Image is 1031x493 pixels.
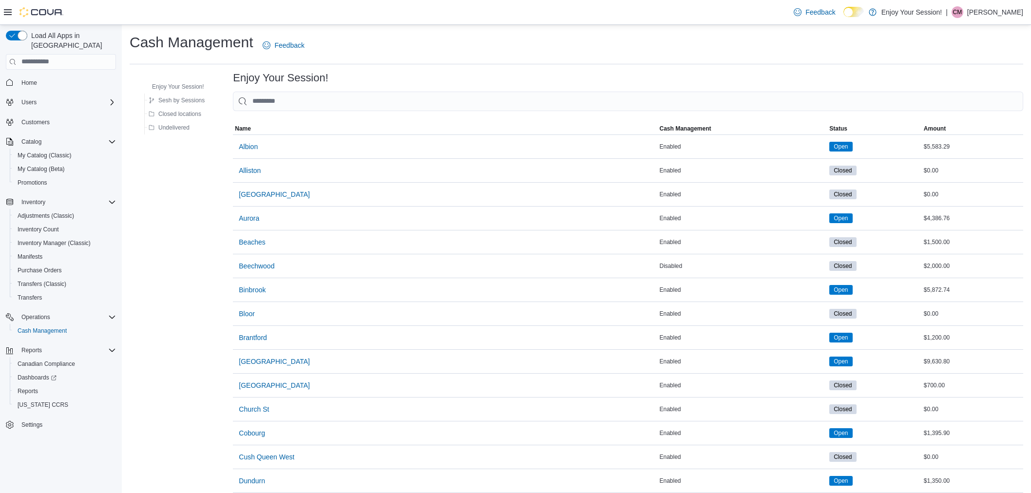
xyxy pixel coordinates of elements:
[239,333,267,342] span: Brantford
[10,264,120,277] button: Purchase Orders
[18,212,74,220] span: Adjustments (Classic)
[239,190,310,199] span: [GEOGRAPHIC_DATA]
[10,398,120,412] button: [US_STATE] CCRS
[18,96,40,108] button: Users
[18,360,75,368] span: Canadian Compliance
[922,427,1023,439] div: $1,395.90
[922,123,1023,134] button: Amount
[14,399,116,411] span: Washington CCRS
[18,311,54,323] button: Operations
[239,309,255,319] span: Bloor
[10,149,120,162] button: My Catalog (Classic)
[158,96,205,104] span: Sesh by Sessions
[922,189,1023,200] div: $0.00
[922,308,1023,320] div: $0.00
[14,278,116,290] span: Transfers (Classic)
[657,189,827,200] div: Enabled
[2,95,120,109] button: Users
[659,125,711,133] span: Cash Management
[10,384,120,398] button: Reports
[18,116,54,128] a: Customers
[233,92,1023,111] input: This is a search bar. As you type, the results lower in the page will automatically filter.
[158,110,201,118] span: Closed locations
[10,277,120,291] button: Transfers (Classic)
[235,328,271,347] button: Brantford
[21,79,37,87] span: Home
[834,333,848,342] span: Open
[922,141,1023,152] div: $5,583.29
[235,161,265,180] button: Alliston
[235,125,251,133] span: Name
[829,285,852,295] span: Open
[829,142,852,152] span: Open
[843,7,864,17] input: Dark Mode
[18,136,116,148] span: Catalog
[834,453,852,461] span: Closed
[145,108,205,120] button: Closed locations
[10,250,120,264] button: Manifests
[14,292,116,303] span: Transfers
[657,475,827,487] div: Enabled
[18,419,46,431] a: Settings
[239,404,269,414] span: Church St
[14,150,116,161] span: My Catalog (Classic)
[18,344,116,356] span: Reports
[657,332,827,343] div: Enabled
[834,429,848,437] span: Open
[21,98,37,106] span: Users
[14,399,72,411] a: [US_STATE] CCRS
[18,116,116,128] span: Customers
[18,96,116,108] span: Users
[145,122,193,133] button: Undelivered
[21,198,45,206] span: Inventory
[657,356,827,367] div: Enabled
[233,72,328,84] h3: Enjoy Your Session!
[18,196,116,208] span: Inventory
[14,372,116,383] span: Dashboards
[657,451,827,463] div: Enabled
[922,356,1023,367] div: $9,630.80
[2,115,120,129] button: Customers
[14,385,116,397] span: Reports
[18,239,91,247] span: Inventory Manager (Classic)
[18,401,68,409] span: [US_STATE] CCRS
[922,332,1023,343] div: $1,200.00
[235,256,278,276] button: Beechwood
[657,212,827,224] div: Enabled
[924,125,946,133] span: Amount
[14,251,116,263] span: Manifests
[14,251,46,263] a: Manifests
[881,6,942,18] p: Enjoy Your Session!
[829,357,852,366] span: Open
[18,418,116,431] span: Settings
[130,33,253,52] h1: Cash Management
[235,137,262,156] button: Albion
[259,36,308,55] a: Feedback
[10,291,120,304] button: Transfers
[2,195,120,209] button: Inventory
[657,260,827,272] div: Disabled
[657,236,827,248] div: Enabled
[10,209,120,223] button: Adjustments (Classic)
[235,280,269,300] button: Binbrook
[829,380,856,390] span: Closed
[21,313,50,321] span: Operations
[19,7,63,17] img: Cova
[829,166,856,175] span: Closed
[145,95,209,106] button: Sesh by Sessions
[834,238,852,246] span: Closed
[14,325,71,337] a: Cash Management
[834,166,852,175] span: Closed
[922,379,1023,391] div: $700.00
[18,76,116,89] span: Home
[14,358,116,370] span: Canadian Compliance
[922,212,1023,224] div: $4,386.76
[18,77,41,89] a: Home
[790,2,839,22] a: Feedback
[10,236,120,250] button: Inventory Manager (Classic)
[239,142,258,152] span: Albion
[14,177,116,189] span: Promotions
[843,17,844,18] span: Dark Mode
[10,324,120,338] button: Cash Management
[10,357,120,371] button: Canadian Compliance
